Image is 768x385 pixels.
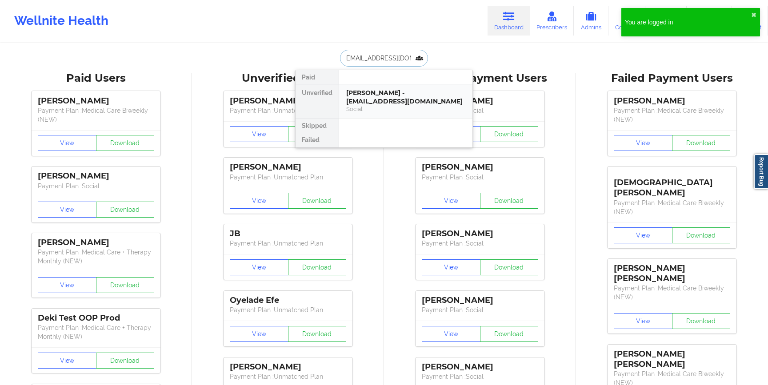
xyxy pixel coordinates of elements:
button: Download [96,135,155,151]
div: [PERSON_NAME] [PERSON_NAME] [614,349,730,369]
button: Download [480,193,539,209]
button: View [422,259,480,275]
button: Download [288,259,347,275]
div: Social [346,105,465,113]
a: Admins [574,6,608,36]
div: [PERSON_NAME] [230,362,346,372]
a: Dashboard [488,6,530,36]
button: View [230,259,288,275]
div: [PERSON_NAME] [230,96,346,106]
div: [PERSON_NAME] [614,96,730,106]
div: [PERSON_NAME] [422,229,538,239]
p: Payment Plan : Unmatched Plan [230,306,346,314]
button: Download [672,227,731,243]
p: Payment Plan : Medical Care + Therapy Monthly (NEW) [38,323,154,341]
div: [PERSON_NAME] [422,362,538,372]
div: You are logged in [625,18,751,27]
p: Payment Plan : Medical Care Biweekly (NEW) [38,106,154,124]
p: Payment Plan : Unmatched Plan [230,372,346,381]
button: Download [480,126,539,142]
div: [PERSON_NAME] [38,96,154,106]
p: Payment Plan : Social [422,372,538,381]
a: Prescribers [530,6,574,36]
button: View [614,135,672,151]
p: Payment Plan : Unmatched Plan [230,173,346,182]
p: Payment Plan : Medical Care Biweekly (NEW) [614,198,730,216]
div: JB [230,229,346,239]
div: [PERSON_NAME] [422,295,538,306]
button: View [422,326,480,342]
button: Download [288,193,347,209]
button: Download [480,326,539,342]
div: Paid Users [6,71,186,85]
button: View [38,202,96,218]
p: Payment Plan : Unmatched Plan [230,106,346,115]
a: Coaches [608,6,645,36]
div: [PERSON_NAME] [38,171,154,181]
p: Payment Plan : Social [422,173,538,182]
div: [PERSON_NAME] [422,162,538,172]
button: View [230,126,288,142]
div: Skipped Payment Users [390,71,570,85]
button: Download [96,353,155,369]
button: View [614,313,672,329]
button: Download [480,259,539,275]
button: View [614,227,672,243]
button: Download [96,202,155,218]
div: Unverified Users [198,71,378,85]
div: Skipped [296,119,339,133]
div: Failed Payment Users [582,71,762,85]
button: close [751,12,756,19]
div: Deki Test OOP Prod [38,313,154,323]
div: Paid [296,70,339,84]
p: Payment Plan : Social [422,106,538,115]
button: Download [672,135,731,151]
p: Payment Plan : Social [38,182,154,191]
button: Download [96,277,155,293]
div: Unverified [296,84,339,119]
button: Download [672,313,731,329]
div: [PERSON_NAME] [PERSON_NAME] [614,263,730,284]
div: [DEMOGRAPHIC_DATA][PERSON_NAME] [614,171,730,198]
button: View [422,193,480,209]
div: Oyelade Efe [230,295,346,306]
button: View [230,326,288,342]
div: [PERSON_NAME] - [EMAIL_ADDRESS][DOMAIN_NAME] [346,89,465,105]
button: Download [288,126,347,142]
p: Payment Plan : Social [422,306,538,314]
div: [PERSON_NAME] [230,162,346,172]
button: View [38,353,96,369]
button: View [230,193,288,209]
button: View [38,277,96,293]
p: Payment Plan : Medical Care + Therapy Monthly (NEW) [38,248,154,266]
p: Payment Plan : Social [422,239,538,248]
div: Failed [296,133,339,147]
p: Payment Plan : Unmatched Plan [230,239,346,248]
button: View [38,135,96,151]
p: Payment Plan : Medical Care Biweekly (NEW) [614,284,730,302]
button: Download [288,326,347,342]
p: Payment Plan : Medical Care Biweekly (NEW) [614,106,730,124]
div: [PERSON_NAME] [38,238,154,248]
div: [PERSON_NAME] [422,96,538,106]
a: Report Bug [754,154,768,189]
